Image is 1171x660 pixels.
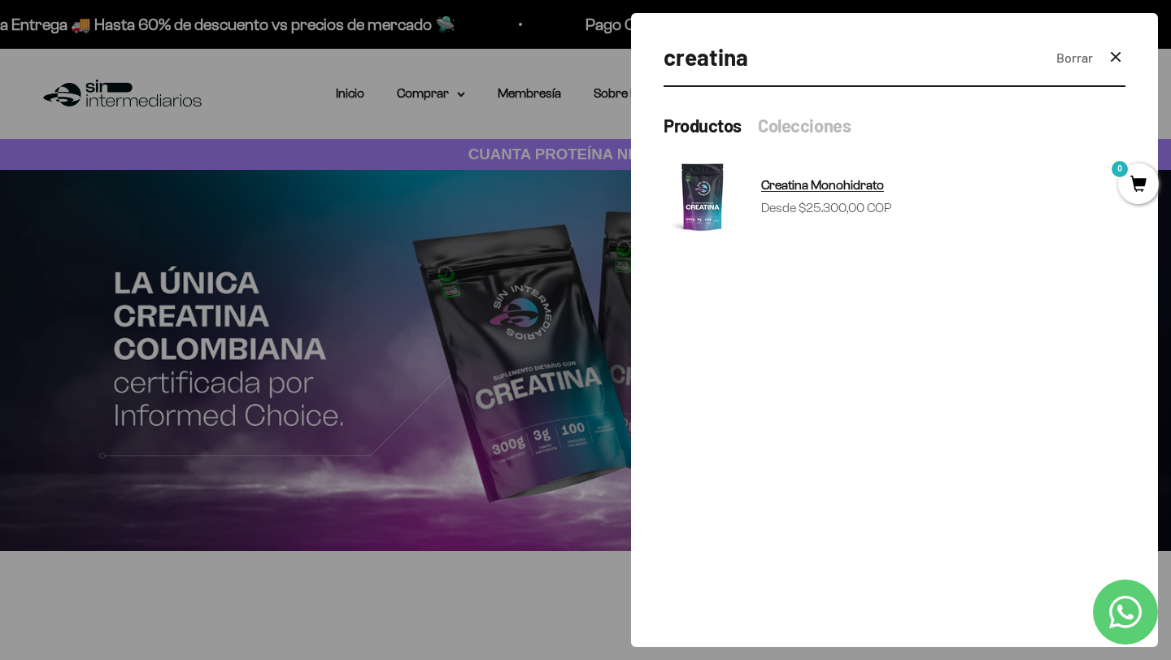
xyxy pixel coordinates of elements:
mark: 0 [1110,159,1130,179]
span: Creatina Monohidrato [761,178,884,192]
input: Buscar [664,39,1043,76]
button: Productos [664,113,742,138]
button: Colecciones [758,113,851,138]
sale-price: Desde $25.300,00 COP [761,198,892,219]
img: Creatina Monohidrato [664,158,742,236]
a: Creatina Monohidrato Desde $25.300,00 COP [664,158,1125,236]
a: 0 [1118,176,1159,194]
button: Borrar [1056,47,1093,68]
